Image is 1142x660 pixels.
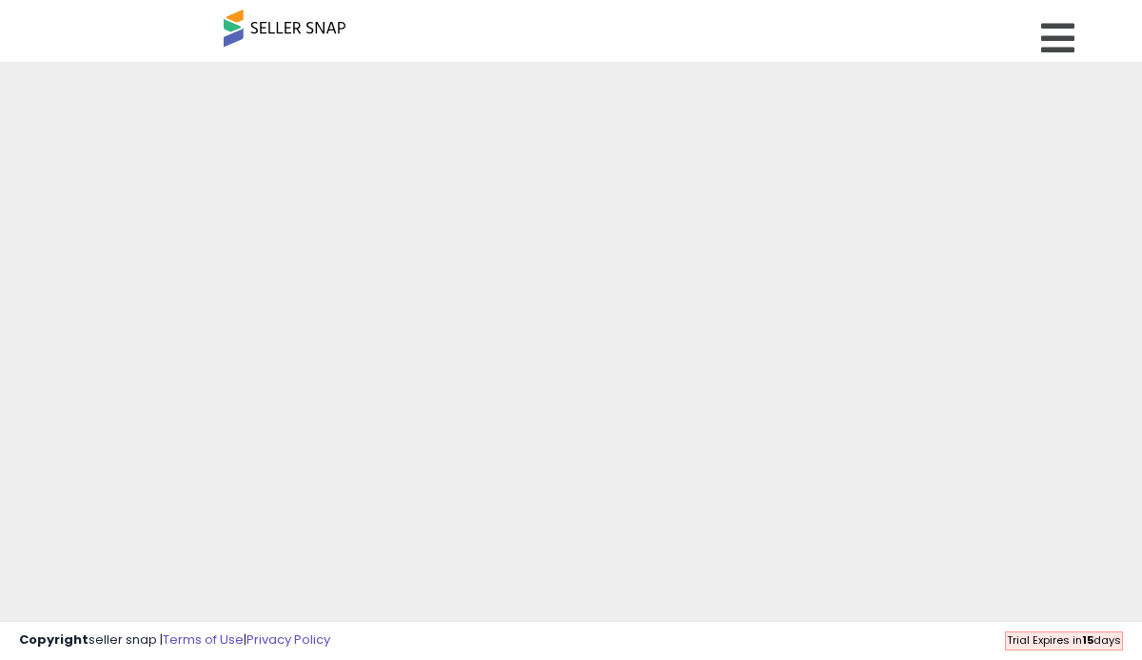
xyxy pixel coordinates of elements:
div: seller snap | | [19,631,330,650]
b: 15 [1082,632,1093,648]
span: Trial Expires in days [1007,632,1121,648]
a: Privacy Policy [246,630,330,649]
a: Terms of Use [163,630,244,649]
strong: Copyright [19,630,89,649]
